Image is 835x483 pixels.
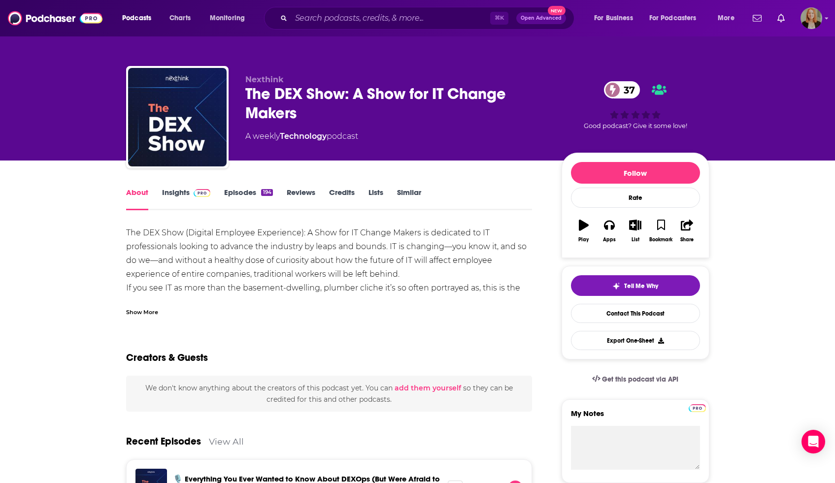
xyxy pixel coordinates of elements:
button: Share [674,213,700,249]
a: Charts [163,10,197,26]
div: The DEX Show (Digital Employee Experience): A Show for IT Change Makers is dedicated to IT profes... [126,226,533,336]
button: Apps [597,213,622,249]
button: open menu [203,10,258,26]
a: Episodes194 [224,188,272,210]
div: Search podcasts, credits, & more... [273,7,584,30]
button: Show profile menu [801,7,822,29]
div: Play [578,237,589,243]
a: About [126,188,148,210]
div: Open Intercom Messenger [802,430,825,453]
div: Rate [571,188,700,208]
span: Get this podcast via API [602,375,678,384]
a: Show notifications dropdown [773,10,789,27]
div: 37Good podcast? Give it some love! [562,75,709,136]
a: Pro website [689,403,706,412]
a: Credits [329,188,355,210]
span: Monitoring [210,11,245,25]
span: For Podcasters [649,11,697,25]
button: open menu [643,10,711,26]
button: Play [571,213,597,249]
a: View All [209,436,244,447]
a: Reviews [287,188,315,210]
button: tell me why sparkleTell Me Why [571,275,700,296]
span: More [718,11,735,25]
span: New [548,6,566,15]
span: For Business [594,11,633,25]
span: ⌘ K [490,12,508,25]
span: Nexthink [245,75,284,84]
img: User Profile [801,7,822,29]
a: Recent Episodes [126,435,201,448]
label: My Notes [571,409,700,426]
div: List [632,237,639,243]
a: Contact This Podcast [571,304,700,323]
div: 194 [261,189,272,196]
img: tell me why sparkle [612,282,620,290]
img: Podchaser Pro [689,404,706,412]
span: We don't know anything about the creators of this podcast yet . You can so they can be credited f... [145,384,513,403]
button: open menu [587,10,645,26]
span: Tell Me Why [624,282,658,290]
div: Share [680,237,694,243]
span: Open Advanced [521,16,562,21]
button: open menu [115,10,164,26]
a: Technology [280,131,327,141]
button: Export One-Sheet [571,331,700,350]
img: The DEX Show: A Show for IT Change Makers [128,68,227,166]
a: 37 [604,81,640,98]
div: Bookmark [649,237,672,243]
span: Logged in as emckenzie [801,7,822,29]
button: List [622,213,648,249]
button: Bookmark [648,213,674,249]
a: Get this podcast via API [584,367,687,391]
button: open menu [711,10,747,26]
img: Podchaser - Follow, Share and Rate Podcasts [8,9,102,28]
span: 37 [614,81,640,98]
div: Apps [603,237,616,243]
img: Podchaser Pro [194,189,211,197]
button: Follow [571,162,700,184]
span: Charts [169,11,191,25]
a: InsightsPodchaser Pro [162,188,211,210]
input: Search podcasts, credits, & more... [291,10,490,26]
span: Good podcast? Give it some love! [584,122,687,129]
a: Show notifications dropdown [749,10,766,27]
span: Podcasts [122,11,151,25]
div: A weekly podcast [245,130,358,142]
button: add them yourself [395,384,461,392]
a: Lists [368,188,383,210]
h2: Creators & Guests [126,352,208,364]
button: Open AdvancedNew [516,12,566,24]
a: Similar [397,188,421,210]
